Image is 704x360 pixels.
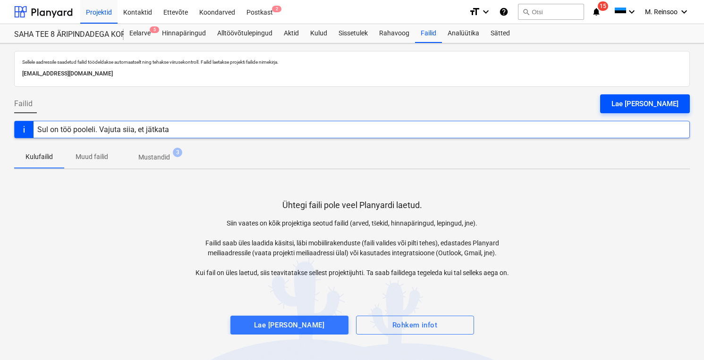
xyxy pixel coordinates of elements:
a: Kulud [305,24,333,43]
div: Sul on töö pooleli. Vajuta siia, et jätkata [37,125,169,134]
p: Siin vaates on kõik projektiga seotud failid (arved, tšekid, hinnapäringud, lepingud, jne). Faili... [183,218,521,278]
p: Ühtegi faili pole veel Planyardi laetud. [282,200,422,211]
a: Analüütika [442,24,485,43]
a: Hinnapäringud [156,24,212,43]
span: Failid [14,98,33,109]
button: Rohkem infot [356,316,474,335]
p: Mustandid [138,152,170,162]
div: Eelarve [124,24,156,43]
a: Sissetulek [333,24,373,43]
p: Sellele aadressile saadetud failid töödeldakse automaatselt ning tehakse viirusekontroll. Failid ... [22,59,682,65]
a: Eelarve5 [124,24,156,43]
div: Lae [PERSON_NAME] [254,319,324,331]
i: Abikeskus [499,6,509,17]
span: 15 [598,1,608,11]
i: keyboard_arrow_down [626,6,637,17]
span: M. Reinsoo [645,8,678,16]
p: Muud failid [76,152,108,162]
a: Alltöövõtulepingud [212,24,278,43]
i: notifications [592,6,601,17]
i: keyboard_arrow_down [480,6,492,17]
span: search [522,8,530,16]
a: Sätted [485,24,516,43]
i: format_size [469,6,480,17]
iframe: Chat Widget [657,315,704,360]
p: [EMAIL_ADDRESS][DOMAIN_NAME] [22,69,682,79]
div: SAHA TEE 8 ÄRIPINDADEGA KORTERMAJA [14,30,112,40]
div: Rohkem infot [392,319,437,331]
a: Aktid [278,24,305,43]
p: Kulufailid [25,152,53,162]
button: Lae [PERSON_NAME] [230,316,348,335]
button: Otsi [518,4,584,20]
a: Failid [415,24,442,43]
span: 5 [150,26,159,33]
i: keyboard_arrow_down [679,6,690,17]
span: 2 [272,6,281,12]
span: 3 [173,148,182,157]
button: Lae [PERSON_NAME] [600,94,690,113]
div: Lae [PERSON_NAME] [611,98,679,110]
a: Rahavoog [373,24,415,43]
